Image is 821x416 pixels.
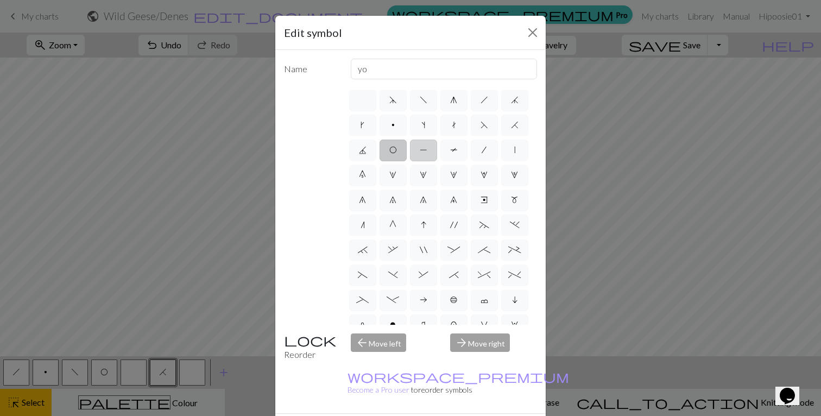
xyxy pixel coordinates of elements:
[481,295,488,304] span: c
[478,245,490,254] span: ;
[419,270,428,279] span: &
[420,295,427,304] span: a
[420,196,427,204] span: 8
[277,333,344,361] div: Reorder
[277,59,344,79] label: Name
[389,171,396,179] span: 1
[450,171,457,179] span: 3
[421,320,425,329] span: r
[508,270,521,279] span: %
[420,171,427,179] span: 2
[391,121,395,129] span: p
[524,24,541,41] button: Close
[388,270,398,279] span: )
[359,146,367,154] span: J
[478,270,490,279] span: ^
[481,171,488,179] span: 4
[512,295,517,304] span: i
[481,196,488,204] span: e
[450,146,458,154] span: T
[359,320,365,329] span: l
[452,121,456,129] span: t
[348,372,569,394] small: to reorder symbols
[420,96,427,104] span: f
[511,320,519,329] span: w
[361,121,364,129] span: k
[389,146,397,154] span: O
[450,196,457,204] span: 9
[511,196,518,204] span: m
[388,245,398,254] span: ,
[358,245,368,254] span: `
[511,96,519,104] span: j
[421,220,426,229] span: I
[510,220,520,229] span: .
[450,320,457,329] span: u
[514,146,515,154] span: |
[450,96,457,104] span: g
[482,146,487,154] span: /
[450,220,458,229] span: '
[389,196,396,204] span: 7
[481,320,488,329] span: v
[481,121,488,129] span: F
[358,270,368,279] span: (
[348,372,569,394] a: Become a Pro user
[447,245,460,254] span: :
[511,171,518,179] span: 5
[348,369,569,384] span: workspace_premium
[420,245,427,254] span: "
[479,220,489,229] span: ~
[359,196,366,204] span: 6
[359,171,366,179] span: 0
[387,295,399,304] span: -
[361,220,365,229] span: n
[356,295,369,304] span: _
[284,24,342,41] h5: Edit symbol
[775,373,810,405] iframe: chat widget
[389,220,396,229] span: G
[508,245,521,254] span: +
[389,96,397,104] span: d
[450,295,458,304] span: b
[481,96,488,104] span: h
[390,320,396,329] span: o
[421,121,425,129] span: s
[511,121,519,129] span: H
[420,146,427,154] span: P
